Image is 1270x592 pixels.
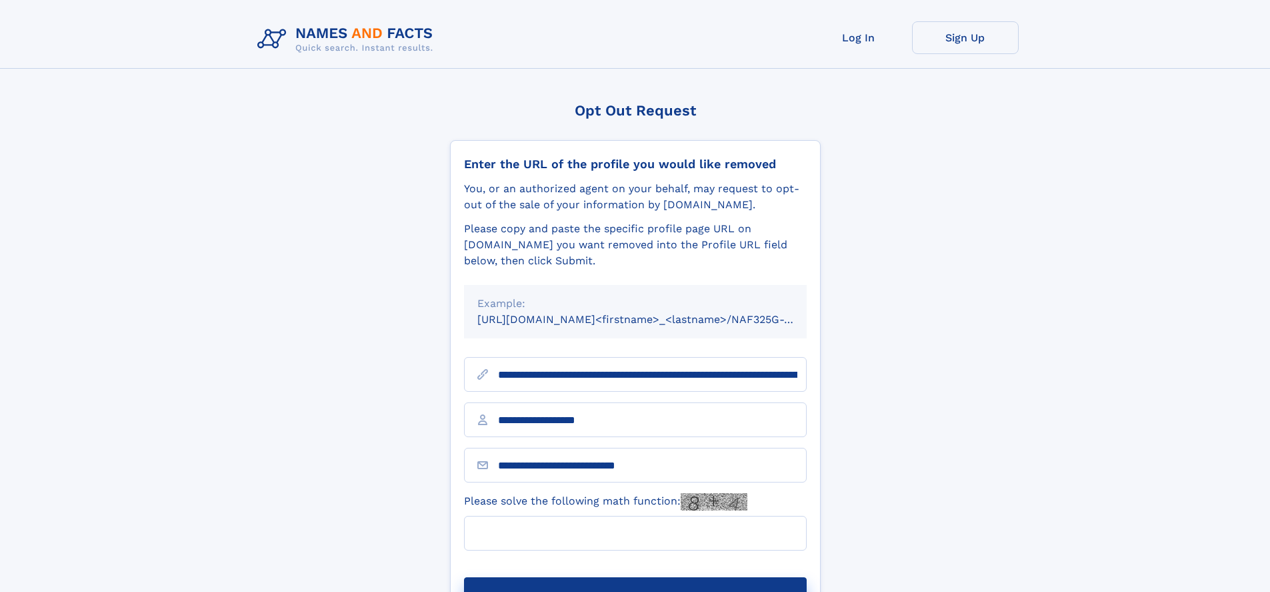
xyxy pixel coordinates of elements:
div: Opt Out Request [450,102,821,119]
div: Enter the URL of the profile you would like removed [464,157,807,172]
label: Please solve the following math function: [464,493,747,511]
a: Sign Up [912,21,1019,54]
img: Logo Names and Facts [252,21,444,57]
a: Log In [805,21,912,54]
div: Please copy and paste the specific profile page URL on [DOMAIN_NAME] you want removed into the Pr... [464,221,807,269]
div: Example: [477,296,793,312]
div: You, or an authorized agent on your behalf, may request to opt-out of the sale of your informatio... [464,181,807,213]
small: [URL][DOMAIN_NAME]<firstname>_<lastname>/NAF325G-xxxxxxxx [477,313,832,326]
